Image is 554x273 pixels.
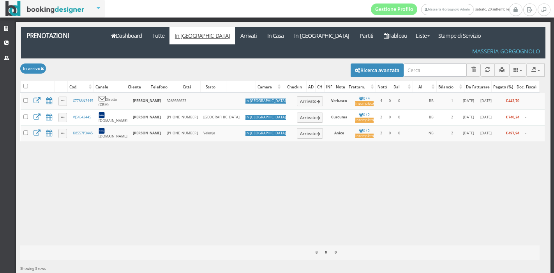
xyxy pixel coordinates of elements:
[389,81,413,92] div: Dal
[133,130,161,136] b: [PERSON_NAME]
[201,109,242,125] td: [GEOGRAPHIC_DATA]
[164,125,201,141] td: [PHONE_NUMBER]
[316,81,324,92] div: CH
[73,130,93,136] a: K8557P3445
[334,81,347,92] div: Note
[169,27,235,44] a: In [GEOGRAPHIC_DATA]
[386,109,394,125] td: 0
[335,250,337,255] b: 0
[331,98,347,103] b: Verbasco
[68,81,93,92] div: Cod.
[417,93,446,109] td: BB
[20,266,46,271] span: Showing 3 rows
[377,93,386,109] td: 4
[376,81,389,92] div: Notti
[404,63,466,76] input: Cerca
[355,27,379,44] a: Partiti
[394,109,404,125] td: 0
[351,63,404,77] button: Ricerca avanzata
[99,128,105,134] img: 7STAjs-WNfZHmYllyLag4gdhmHm8JrbmzVrznejwAeLEbpu0yDt-GlJaDipzXAZBN18=w300
[472,48,540,55] h4: Masseria Gorgognolo
[235,27,262,44] a: Arrivati
[478,93,494,109] td: [DATE]
[515,81,539,92] div: Doc. Fiscali
[262,27,289,44] a: In Casa
[459,109,478,125] td: [DATE]
[325,81,334,92] div: INF
[73,114,91,120] a: VJ5X643445
[126,81,148,92] div: Cliente
[394,125,404,141] td: 0
[20,63,46,73] button: In arrivo
[133,114,161,120] b: [PERSON_NAME]
[256,81,282,92] div: Camera
[133,98,161,103] b: [PERSON_NAME]
[459,93,478,109] td: [DATE]
[201,125,242,141] td: Velenje
[433,27,486,44] a: Stampe di Servizio
[506,114,519,120] b: € 740,24
[307,81,315,92] div: AD
[297,113,323,123] button: Arrivato
[506,98,519,103] b: € 442,70
[386,93,394,109] td: 0
[297,96,323,106] button: Arrivato
[478,125,494,141] td: [DATE]
[478,109,494,125] td: [DATE]
[334,130,344,136] b: Anice
[371,4,509,15] span: sabato, 20 settembre
[106,27,147,44] a: Dashboard
[446,109,459,125] td: 2
[73,98,93,103] a: X7788N3445
[417,109,446,125] td: BB
[421,4,473,15] a: Masseria Gorgognolo Admin
[386,125,394,141] td: 0
[464,81,491,92] div: Da Fatturare
[325,250,327,255] b: 0
[283,81,307,92] div: Checkin
[347,81,376,92] div: Trattam.
[492,81,515,92] div: Pagato (%)
[522,93,549,109] td: -
[245,99,286,104] div: In [GEOGRAPHIC_DATA]
[446,93,459,109] td: 1
[201,81,221,92] div: Stato
[96,93,130,109] td: Diretto (CRM)
[99,112,105,118] img: 7STAjs-WNfZHmYllyLag4gdhmHm8JrbmzVrznejwAeLEbpu0yDt-GlJaDipzXAZBN18=w300
[5,1,85,16] img: BookingDesigner.com
[459,125,478,141] td: [DATE]
[446,125,459,141] td: 2
[437,81,464,92] div: Bilancio
[379,27,413,44] a: Tableau
[412,27,433,44] a: Liste
[96,125,130,141] td: [DOMAIN_NAME]
[355,112,374,123] a: 0 / 2Incompleto
[164,109,201,125] td: [PHONE_NUMBER]
[245,131,286,136] div: In [GEOGRAPHIC_DATA]
[527,63,545,76] button: Export
[245,115,286,120] div: In [GEOGRAPHIC_DATA]
[289,27,355,44] a: In [GEOGRAPHIC_DATA]
[355,101,374,106] div: Incompleto
[417,125,446,141] td: NB
[147,27,170,44] a: Tutte
[355,134,374,139] div: Incompleto
[377,109,386,125] td: 2
[94,81,126,92] div: Canale
[355,96,374,106] a: 0 / 4Incompleto
[355,128,374,139] a: 0 / 2Incompleto
[96,109,130,125] td: [DOMAIN_NAME]
[297,128,323,138] button: Arrivato
[181,81,200,92] div: Città
[371,4,418,15] a: Gestione Profilo
[331,114,347,120] b: Curcuma
[413,81,436,92] div: Al
[316,250,318,255] b: 8
[149,81,181,92] div: Telefono
[522,109,549,125] td: -
[394,93,404,109] td: 0
[21,27,102,44] a: Prenotazioni
[522,125,549,141] td: -
[164,93,201,109] td: 3289356623
[506,130,519,136] b: € 497,94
